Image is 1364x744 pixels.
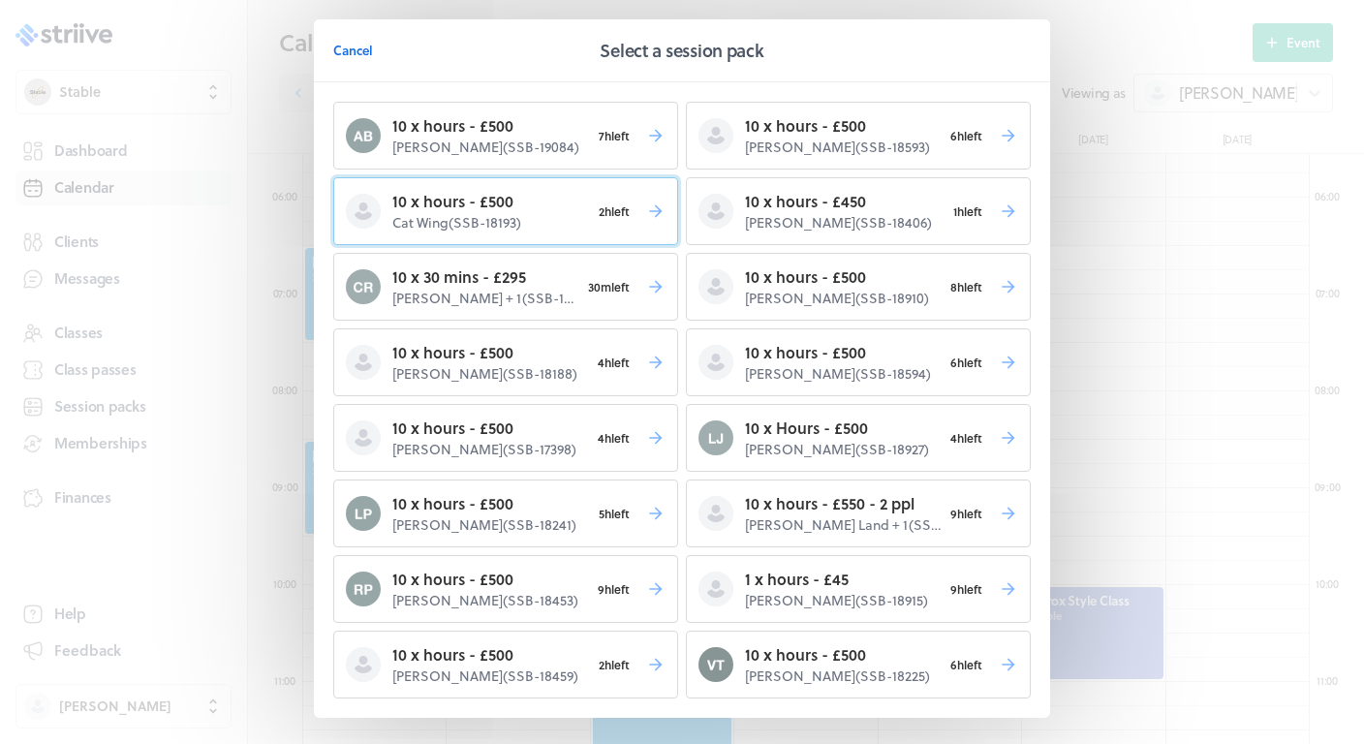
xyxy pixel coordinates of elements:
p: [PERSON_NAME] ( SSB-18453 ) [392,591,589,610]
span: 9h left [589,575,638,603]
p: [PERSON_NAME] ( SSB-18188 ) [392,364,589,384]
p: [PERSON_NAME] ( SSB-18225 ) [745,666,942,686]
p: [PERSON_NAME] ( SSB-18915 ) [745,591,942,610]
img: Chris Reddin [346,269,381,304]
p: [PERSON_NAME] ( SSB-18241 ) [392,515,590,535]
p: 10 x hours - £500 [392,341,589,364]
button: 10 x hours - £450[PERSON_NAME](SSB-18406)1hleft [686,177,1031,245]
p: [PERSON_NAME] ( SSB-18927 ) [745,440,942,459]
h2: Select a session pack [600,37,763,64]
p: [PERSON_NAME] ( SSB-19084 ) [392,138,590,157]
img: Laura Jarratt [698,420,733,455]
span: 4h left [589,349,638,376]
p: 10 x Hours - £500 [745,417,942,440]
button: 10 x hours - £500[PERSON_NAME](SSB-17398)4hleft [333,404,678,472]
button: 10 x hours - £500[PERSON_NAME](SSB-18910)8hleft [686,253,1031,321]
span: Cancel [333,42,373,59]
button: Laura Potts10 x hours - £500[PERSON_NAME](SSB-18241)5hleft [333,480,678,547]
span: 5h left [590,500,638,527]
p: 10 x hours - £500 [392,190,590,213]
span: 9h left [942,500,991,527]
button: Varinder Taylor10 x hours - £500[PERSON_NAME](SSB-18225)6hleft [686,631,1031,698]
p: [PERSON_NAME] + 1 ( SSB-18189 ) [392,289,579,308]
img: Varinder Taylor [698,647,733,682]
p: 10 x hours - £500 [392,492,590,515]
img: Andrew Brooks [346,118,381,153]
button: 10 x hours - £550 - 2 ppl[PERSON_NAME] Land + 1(SSB-16799)9hleft [686,480,1031,547]
span: 6h left [942,122,991,149]
p: 10 x hours - £500 [392,114,590,138]
button: Rosie Prickett10 x hours - £500[PERSON_NAME](SSB-18453)9hleft [333,555,678,623]
p: 1 x hours - £45 [745,568,942,591]
p: [PERSON_NAME] ( SSB-18910 ) [745,289,942,308]
p: [PERSON_NAME] ( SSB-18406 ) [745,213,945,232]
p: 10 x hours - £450 [745,190,945,213]
span: 6h left [942,349,991,376]
button: Chris Reddin10 x 30 mins - £295[PERSON_NAME] + 1(SSB-18189)30mleft [333,253,678,321]
p: 10 x 30 mins - £295 [392,265,579,289]
span: 2h left [590,651,638,678]
span: 7h left [590,122,638,149]
span: 4h left [942,424,991,451]
p: 10 x hours - £550 - 2 ppl [745,492,942,515]
button: 10 x hours - £500[PERSON_NAME](SSB-18459)2hleft [333,631,678,698]
p: [PERSON_NAME] ( SSB-17398 ) [392,440,589,459]
p: [PERSON_NAME] ( SSB-18459 ) [392,666,590,686]
button: 1 x hours - £45[PERSON_NAME](SSB-18915)9hleft [686,555,1031,623]
p: [PERSON_NAME] Land + 1 ( SSB-16799 ) [745,515,942,535]
p: [PERSON_NAME] ( SSB-18594 ) [745,364,942,384]
p: Cat Wing ( SSB-18193 ) [392,213,590,232]
span: 6h left [942,651,991,678]
span: 8h left [942,273,991,300]
span: 4h left [589,424,638,451]
p: 10 x hours - £500 [392,568,589,591]
span: 1h left [945,198,991,225]
span: 2h left [590,198,638,225]
img: Laura Potts [346,496,381,531]
button: Laura Jarratt10 x Hours - £500[PERSON_NAME](SSB-18927)4hleft [686,404,1031,472]
span: 9h left [942,575,991,603]
p: 10 x hours - £500 [392,643,590,666]
p: 10 x hours - £500 [745,265,942,289]
button: 10 x hours - £500[PERSON_NAME](SSB-18593)6hleft [686,102,1031,170]
img: Rosie Prickett [346,572,381,606]
p: 10 x hours - £500 [745,114,942,138]
p: [PERSON_NAME] ( SSB-18593 ) [745,138,942,157]
button: 10 x hours - £500[PERSON_NAME](SSB-18188)4hleft [333,328,678,396]
button: 10 x hours - £500Cat Wing(SSB-18193)2hleft [333,177,678,245]
p: 10 x hours - £500 [745,341,942,364]
span: 30m left [579,273,638,300]
button: Andrew Brooks10 x hours - £500[PERSON_NAME](SSB-19084)7hleft [333,102,678,170]
p: 10 x hours - £500 [392,417,589,440]
button: Cancel [333,31,373,70]
button: 10 x hours - £500[PERSON_NAME](SSB-18594)6hleft [686,328,1031,396]
p: 10 x hours - £500 [745,643,942,666]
